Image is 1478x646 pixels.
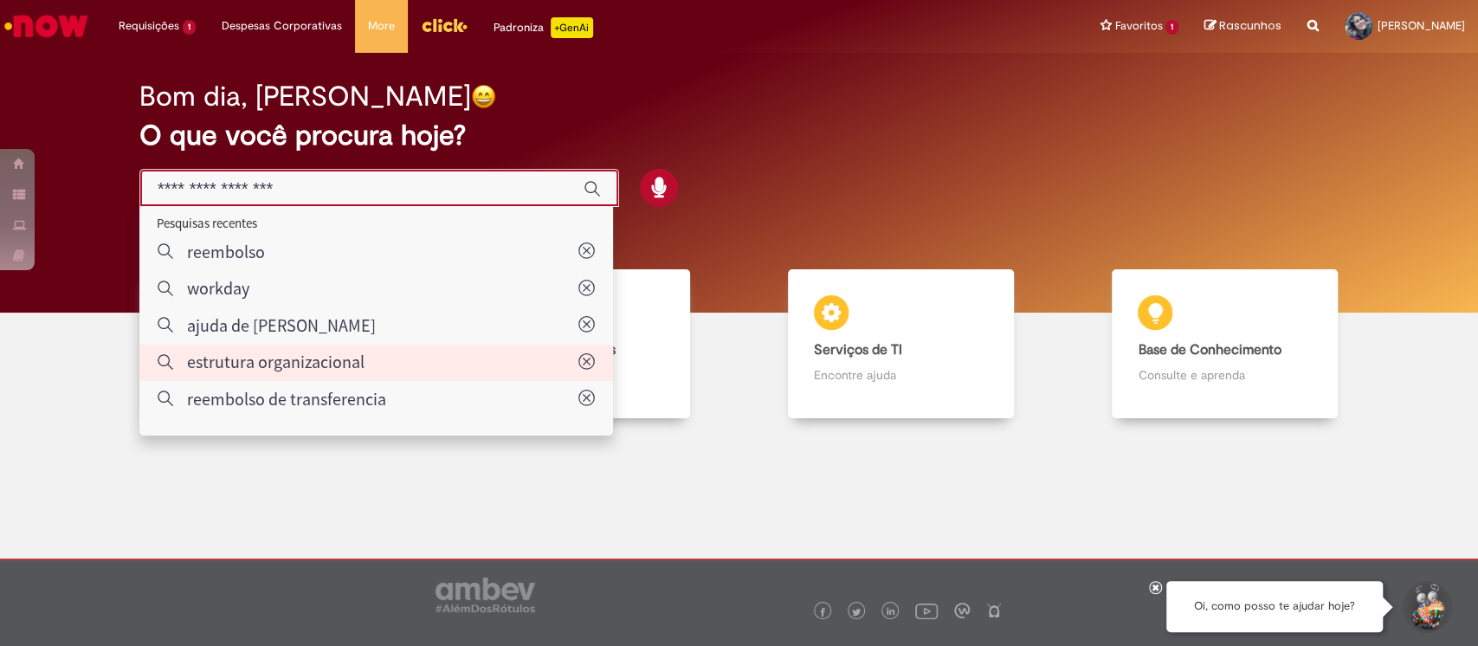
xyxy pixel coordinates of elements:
[1114,17,1162,35] span: Favoritos
[1138,341,1281,359] b: Base de Conhecimento
[986,603,1002,618] img: logo_footer_naosei.png
[91,269,415,419] a: Tirar dúvidas Tirar dúvidas com Lupi Assist e Gen Ai
[1166,581,1383,632] div: Oi, como posso te ajudar hoje?
[1400,581,1452,633] button: Iniciar Conversa de Suporte
[119,17,179,35] span: Requisições
[2,9,91,43] img: ServiceNow
[436,578,535,612] img: logo_footer_ambev_rotulo_gray.png
[915,599,938,622] img: logo_footer_youtube.png
[139,120,1339,151] h2: O que você procura hoje?
[1138,366,1312,384] p: Consulte e aprenda
[490,341,616,359] b: Catálogo de Ofertas
[421,12,468,38] img: click_logo_yellow_360x200.png
[551,17,593,38] p: +GenAi
[494,17,593,38] div: Padroniza
[1378,18,1465,33] span: [PERSON_NAME]
[814,341,902,359] b: Serviços de TI
[471,84,496,109] img: happy-face.png
[139,81,471,112] h2: Bom dia, [PERSON_NAME]
[852,608,861,617] img: logo_footer_twitter.png
[368,17,395,35] span: More
[183,20,196,35] span: 1
[1204,18,1281,35] a: Rascunhos
[222,17,342,35] span: Despesas Corporativas
[739,269,1063,419] a: Serviços de TI Encontre ajuda
[1063,269,1387,419] a: Base de Conhecimento Consulte e aprenda
[1219,17,1281,34] span: Rascunhos
[1165,20,1178,35] span: 1
[814,366,988,384] p: Encontre ajuda
[887,607,895,617] img: logo_footer_linkedin.png
[954,603,970,618] img: logo_footer_workplace.png
[818,608,827,617] img: logo_footer_facebook.png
